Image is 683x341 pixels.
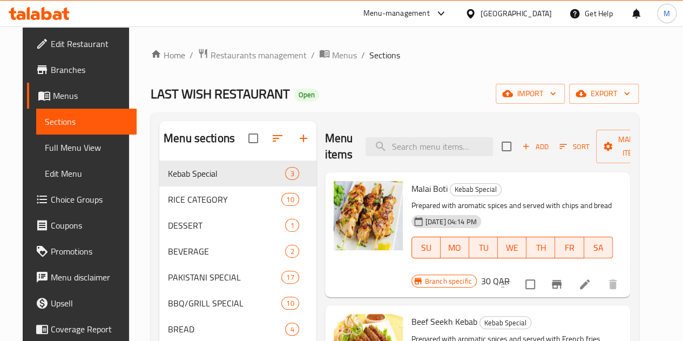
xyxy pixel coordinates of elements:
span: 10 [282,298,298,309]
div: PAKISTANI SPECIAL17 [159,264,316,290]
span: Sort items [552,138,596,155]
div: Kebab Special3 [159,161,316,186]
span: [DATE] 04:14 PM [421,217,481,227]
span: Menus [332,49,357,62]
span: TH [531,240,551,256]
button: Manage items [596,130,668,163]
button: delete [600,271,626,297]
li: / [190,49,193,62]
button: SU [411,237,441,258]
span: WE [502,240,522,256]
img: Malai Boti [334,181,403,250]
span: 1 [286,220,298,231]
span: BBQ/GRILL SPECIAL [168,297,281,310]
li: / [361,49,365,62]
button: Sort [557,138,592,155]
a: Branches [27,57,137,83]
div: DESSERT1 [159,212,316,238]
div: items [285,323,299,336]
input: search [366,137,493,156]
button: export [569,84,639,104]
span: Open [294,90,319,99]
a: Full Menu View [36,135,137,161]
span: SU [416,240,436,256]
span: Menu disclaimer [51,271,128,284]
a: Restaurants management [198,48,307,62]
span: Manage items [605,133,660,160]
span: Promotions [51,245,128,258]
span: BEVERAGE [168,245,285,258]
a: Promotions [27,238,137,264]
div: RICE CATEGORY10 [159,186,316,212]
span: export [578,87,630,101]
span: 2 [286,246,298,257]
a: Home [151,49,185,62]
h2: Menu sections [164,130,235,146]
span: Sections [45,115,128,128]
span: Select all sections [242,127,265,150]
button: MO [441,237,469,258]
span: Kebab Special [168,167,285,180]
button: Branch-specific-item [544,271,570,297]
span: Branch specific [421,276,476,286]
span: Sections [369,49,400,62]
div: Menu-management [363,7,430,20]
span: Malai Boti [411,180,448,197]
div: BBQ/GRILL SPECIAL10 [159,290,316,316]
span: SA [589,240,608,256]
span: 4 [286,324,298,335]
div: items [281,193,299,206]
button: Add [518,138,552,155]
a: Choice Groups [27,186,137,212]
span: M [664,8,670,19]
span: Choice Groups [51,193,128,206]
button: TH [526,237,555,258]
div: items [285,219,299,232]
span: Beef Seekh Kebab [411,313,477,330]
span: PAKISTANI SPECIAL [168,271,281,284]
span: LAST WISH RESTAURANT [151,82,290,106]
a: Menus [27,83,137,109]
span: Coverage Report [51,323,128,336]
div: [GEOGRAPHIC_DATA] [481,8,552,19]
span: FR [559,240,579,256]
div: Kebab Special [479,316,531,329]
div: Open [294,89,319,102]
span: Branches [51,63,128,76]
button: import [496,84,565,104]
span: Add [520,141,550,153]
span: 10 [282,195,298,205]
span: 17 [282,272,298,283]
span: Full Menu View [45,141,128,154]
span: Sort [559,141,589,153]
span: RICE CATEGORY [168,193,281,206]
button: WE [498,237,526,258]
span: Select to update [519,273,542,296]
a: Menu disclaimer [27,264,137,290]
span: BREAD [168,323,285,336]
h6: 30 QAR [481,273,510,289]
h2: Menu items [325,130,353,163]
div: Kebab Special [450,183,502,196]
span: Upsell [51,297,128,310]
div: items [285,245,299,258]
span: Coupons [51,219,128,232]
nav: breadcrumb [151,48,639,62]
span: MO [445,240,465,256]
a: Edit Restaurant [27,31,137,57]
span: Kebab Special [480,317,531,329]
div: BEVERAGE2 [159,238,316,264]
p: Prepared with aromatic spices and served with chips and bread [411,199,613,212]
span: Add item [518,138,552,155]
button: FR [555,237,584,258]
span: Edit Menu [45,167,128,180]
span: Kebab Special [450,183,501,196]
span: DESSERT [168,219,285,232]
span: Sort sections [265,125,290,151]
li: / [311,49,315,62]
a: Edit menu item [578,278,591,291]
span: TU [474,240,493,256]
